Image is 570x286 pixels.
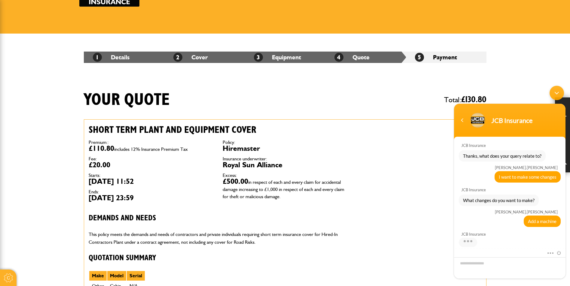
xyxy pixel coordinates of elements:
[223,179,344,199] span: in respect of each and every claim for accidental damage increasing to £1,000 in respect of each ...
[89,145,214,152] dd: £110.80
[89,231,348,246] p: This policy meets the demands and needs of contractors and private individuals requiring short te...
[173,53,182,62] span: 2
[254,54,301,61] a: 3Equipment
[89,214,348,223] h3: Demands and needs
[223,178,348,199] dd: £500.00
[84,90,170,110] h1: Your quote
[89,271,107,281] th: Make
[89,254,348,263] h3: Quotation Summary
[93,53,102,62] span: 1
[126,271,145,281] th: Serial
[107,271,126,281] th: Model
[223,161,348,168] dd: Royal Sun Alliance
[223,156,348,161] dt: Insurance underwriter:
[451,83,568,282] iframe: SalesIQ Chatwindow
[89,124,348,136] h2: Short term plant and equipment cover
[334,53,343,62] span: 4
[89,173,214,178] dt: Starts:
[223,173,348,178] dt: Excess:
[89,178,214,185] dd: [DATE] 11:52
[89,194,214,201] dd: [DATE] 23:59
[173,54,208,61] a: 2Cover
[114,146,188,152] span: includes 12% Insurance Premium Tax
[254,53,263,62] span: 3
[89,161,214,168] dd: £20.00
[223,145,348,152] dd: Hiremaster
[93,54,130,61] a: 1Details
[89,156,214,161] dt: Fee:
[223,140,348,145] dt: Policy:
[325,52,406,63] li: Quote
[89,140,214,145] dt: Premium::
[415,53,424,62] span: 5
[89,189,214,194] dt: Ends:
[444,93,486,107] span: Total:
[406,52,486,63] li: Payment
